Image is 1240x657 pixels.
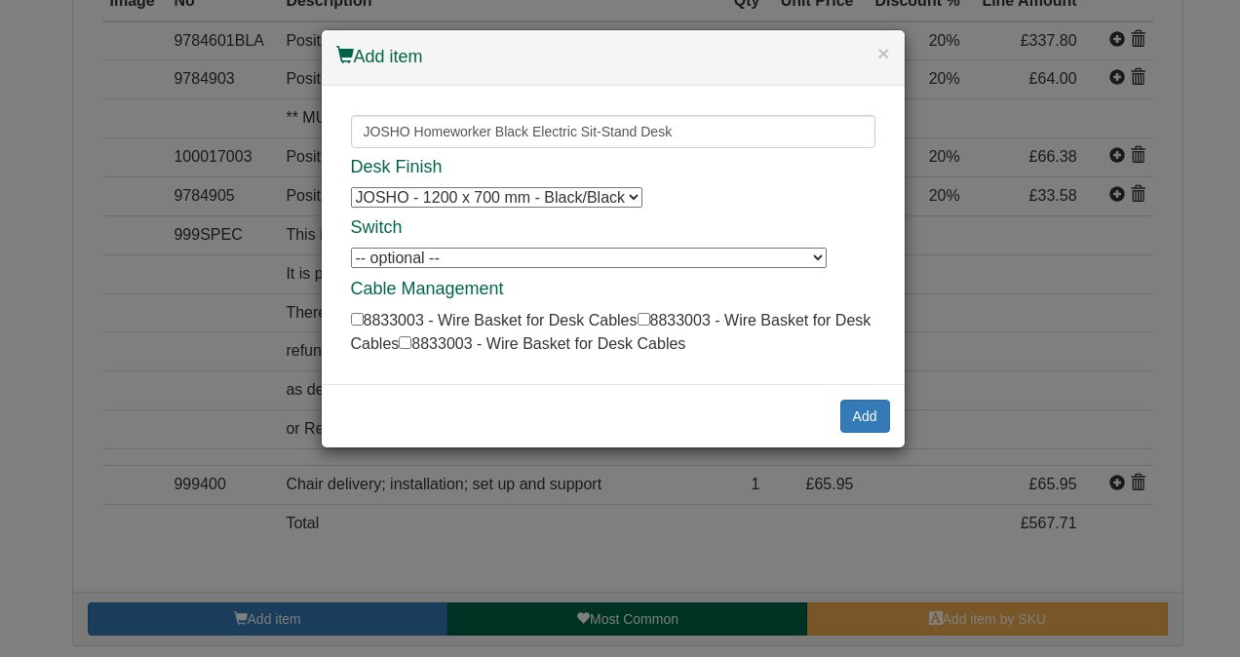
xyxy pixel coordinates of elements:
button: Add [840,400,890,433]
h4: Desk Finish [351,158,875,177]
input: Search for a product [351,115,875,148]
div: 8833003 - Wire Basket for Desk Cables 8833003 - Wire Basket for Desk Cables 8833003 - Wire Basket... [351,158,875,356]
button: × [877,43,889,63]
h4: Switch [351,218,875,238]
h4: Add item [336,45,890,70]
h4: Cable Management [351,280,875,299]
